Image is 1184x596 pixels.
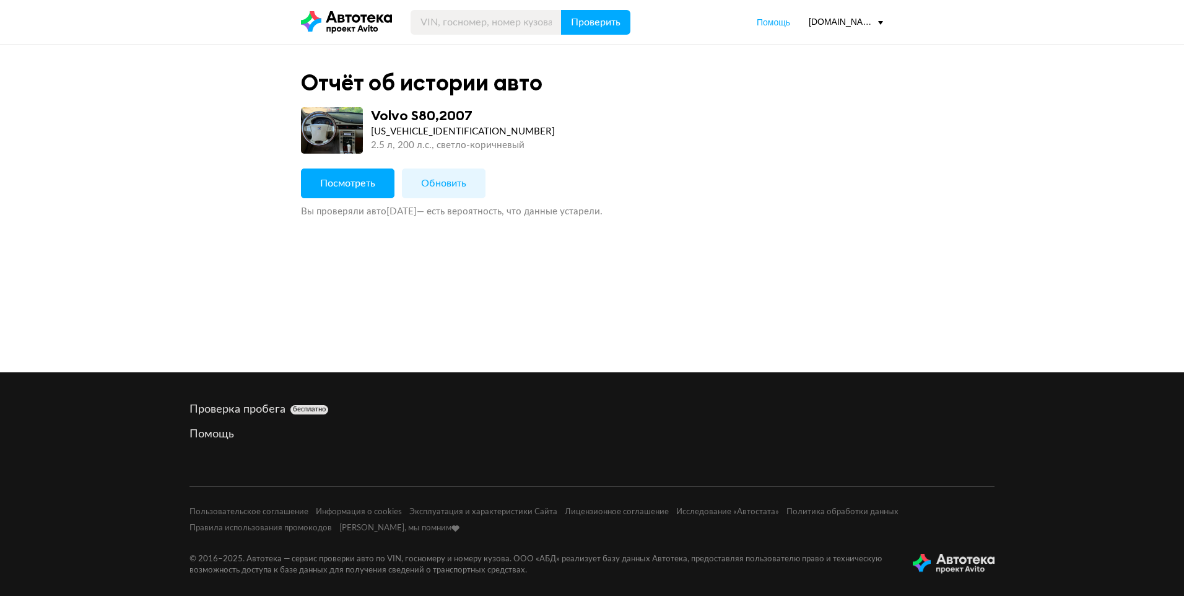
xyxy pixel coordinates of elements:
[809,16,883,28] div: [DOMAIN_NAME][EMAIL_ADDRESS][DOMAIN_NAME]
[411,10,562,35] input: VIN, госномер, номер кузова
[301,169,394,198] button: Посмотреть
[571,17,620,27] span: Проверить
[786,507,899,518] a: Политика обработки данных
[421,178,466,188] span: Обновить
[913,554,995,574] img: tWS6KzJlK1XUpy65r7uaHVIs4JI6Dha8Nraz9T2hA03BhoCc4MtbvZCxBLwJIh+mQSIAkLBJpqMoKVdP8sONaFJLCz6I0+pu7...
[189,554,893,576] p: © 2016– 2025 . Автотека — сервис проверки авто по VIN, госномеру и номеру кузова. ООО «АБД» реали...
[320,178,375,188] span: Посмотреть
[757,17,790,27] span: Помощь
[301,206,883,218] div: Вы проверяли авто [DATE] — есть вероятность, что данные устарели.
[189,402,995,417] div: Проверка пробега
[316,507,402,518] a: Информация о cookies
[371,139,555,152] div: 2.5 л, 200 л.c., светло-коричневый
[757,16,790,28] a: Помощь
[371,125,555,139] div: [US_VEHICLE_IDENTIFICATION_NUMBER]
[371,107,472,123] div: Volvo S80 , 2007
[561,10,630,35] button: Проверить
[293,405,326,414] span: бесплатно
[565,507,669,518] a: Лицензионное соглашение
[189,523,332,534] a: Правила использования промокодов
[339,523,459,534] a: [PERSON_NAME], мы помним
[676,507,779,518] a: Исследование «Автостата»
[189,427,995,442] a: Помощь
[189,402,995,417] a: Проверка пробегабесплатно
[189,507,308,518] a: Пользовательское соглашение
[301,69,542,96] div: Отчёт об истории авто
[409,507,557,518] a: Эксплуатация и характеристики Сайта
[402,169,485,198] button: Обновить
